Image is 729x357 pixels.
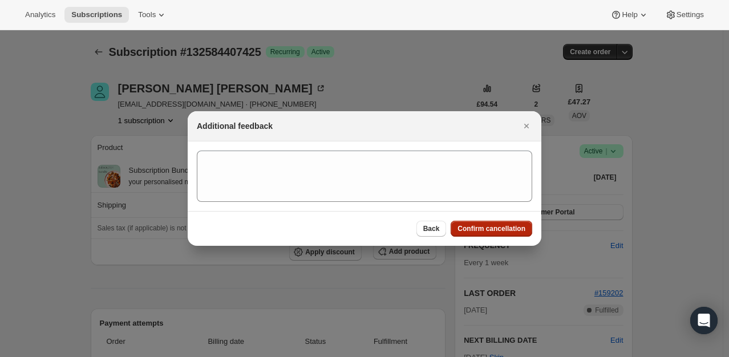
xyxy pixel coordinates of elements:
button: Back [416,221,447,237]
button: Close [519,118,534,134]
button: Settings [658,7,711,23]
span: Confirm cancellation [457,224,525,233]
div: Open Intercom Messenger [690,307,718,334]
button: Confirm cancellation [451,221,532,237]
button: Help [604,7,655,23]
span: Analytics [25,10,55,19]
button: Subscriptions [64,7,129,23]
span: Tools [138,10,156,19]
span: Settings [677,10,704,19]
span: Back [423,224,440,233]
h2: Additional feedback [197,120,273,132]
button: Tools [131,7,174,23]
span: Subscriptions [71,10,122,19]
button: Analytics [18,7,62,23]
span: Help [622,10,637,19]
